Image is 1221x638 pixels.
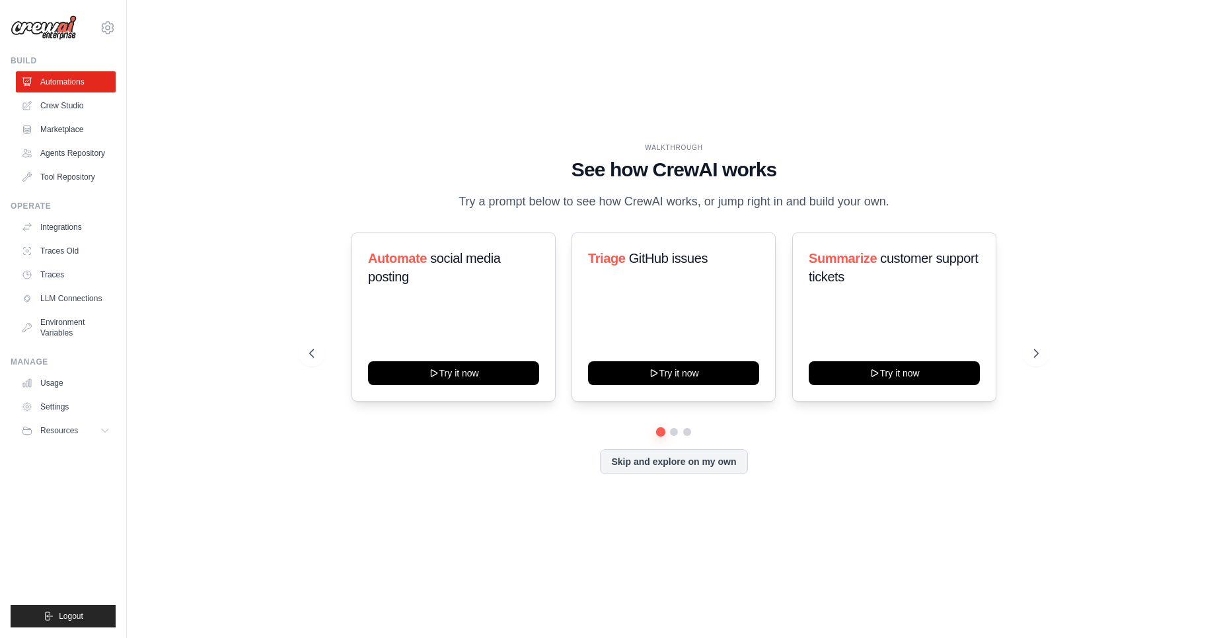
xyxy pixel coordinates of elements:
[809,251,978,284] span: customer support tickets
[11,55,116,66] div: Build
[11,201,116,211] div: Operate
[11,605,116,627] button: Logout
[16,264,116,285] a: Traces
[16,143,116,164] a: Agents Repository
[368,251,427,266] span: Automate
[368,251,501,284] span: social media posting
[16,312,116,343] a: Environment Variables
[809,361,980,385] button: Try it now
[11,357,116,367] div: Manage
[11,15,77,40] img: Logo
[16,166,116,188] a: Tool Repository
[16,396,116,417] a: Settings
[588,251,626,266] span: Triage
[16,288,116,309] a: LLM Connections
[16,95,116,116] a: Crew Studio
[16,119,116,140] a: Marketplace
[16,420,116,441] button: Resources
[452,192,896,211] p: Try a prompt below to see how CrewAI works, or jump right in and build your own.
[59,611,83,621] span: Logout
[16,217,116,238] a: Integrations
[600,449,747,474] button: Skip and explore on my own
[16,240,116,262] a: Traces Old
[629,251,708,266] span: GitHub issues
[588,361,759,385] button: Try it now
[40,425,78,436] span: Resources
[16,372,116,394] a: Usage
[309,143,1039,153] div: WALKTHROUGH
[16,71,116,92] a: Automations
[368,361,539,385] button: Try it now
[809,251,877,266] span: Summarize
[309,158,1039,182] h1: See how CrewAI works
